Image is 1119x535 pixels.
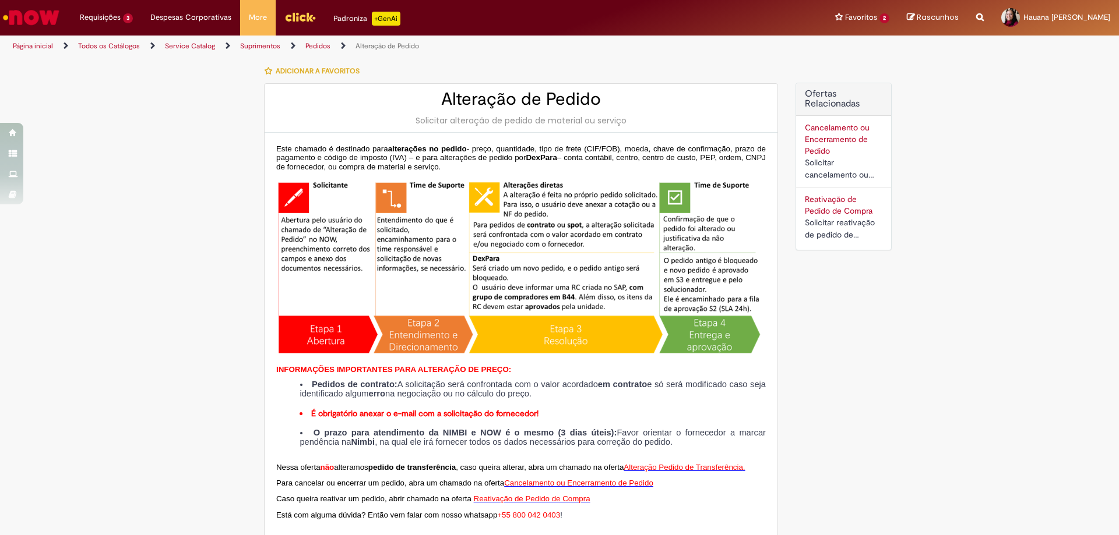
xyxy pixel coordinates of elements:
[879,13,889,23] span: 2
[351,437,375,447] strong: Nimbi
[474,494,590,503] span: Reativação de Pedido de Compra
[312,380,397,389] strong: Pedidos de contrato:
[300,428,766,447] li: Favor orientar o fornecedor a marcar pendência na , na qual ele irá fornecer todos os dados neces...
[276,494,471,503] span: Caso queira reativar um pedido, abrir chamado na oferta
[504,479,653,487] span: Cancelamento ou Encerramento de Pedido
[805,217,882,241] div: Solicitar reativação de pedido de compra cancelado ou bloqueado.
[796,83,892,250] div: Ofertas Relacionadas
[497,511,560,519] span: +55 800 042 0403
[560,511,562,519] span: !
[9,36,737,57] ul: Trilhas de página
[123,13,133,23] span: 3
[150,12,231,23] span: Despesas Corporativas
[249,12,267,23] span: More
[276,479,504,487] span: Para cancelar ou encerrar um pedido, abra um chamado na oferta
[276,511,497,519] span: Está com alguma dúvida? Então vem falar com nosso whatsapp
[276,144,388,153] span: Este chamado é destinado para
[276,463,321,472] span: Nessa oferta
[805,157,882,181] div: Solicitar cancelamento ou encerramento de Pedido.
[311,408,539,419] strong: É obrigatório anexar o e-mail com a solicitação do fornecedor!
[240,41,280,51] a: Suprimentos
[334,463,624,472] span: alteramos , caso queira alterar, abra um chamado na oferta
[624,463,743,472] span: Alteração Pedido de Transferência
[1023,12,1110,22] span: Hauana [PERSON_NAME]
[333,12,400,26] div: Padroniza
[805,122,870,156] a: Cancelamento ou Encerramento de Pedido
[388,144,467,153] span: alterações no pedido
[13,41,53,51] a: Página inicial
[276,365,511,374] span: INFORMAÇÕES IMPORTANTES PARA ALTERAÇÃO DE PREÇO:
[80,12,121,23] span: Requisições
[78,41,140,51] a: Todos os Catálogos
[372,12,400,26] p: +GenAi
[368,463,456,472] strong: pedido de transferência
[321,463,335,472] span: não
[276,90,766,109] h2: Alteração de Pedido
[276,153,766,171] span: – conta contábil, centro, centro de custo, PEP, ordem, CNPJ de fornecedor, ou compra de material ...
[276,66,360,76] span: Adicionar a Favoritos
[907,12,959,23] a: Rascunhos
[504,477,653,487] a: Cancelamento ou Encerramento de Pedido
[284,8,316,26] img: click_logo_yellow_360x200.png
[743,463,745,472] span: .
[300,380,766,398] li: A solicitação será confrontada com o valor acordado e só será modificado caso seja identificado a...
[598,380,647,389] strong: em contrato
[314,428,617,437] strong: O prazo para atendimento da NIMBI e NOW é o mesmo (3 dias úteis):
[474,493,590,503] a: Reativação de Pedido de Compra
[917,12,959,23] span: Rascunhos
[305,41,330,51] a: Pedidos
[845,12,877,23] span: Favoritos
[1,6,61,29] img: ServiceNow
[805,89,882,109] h2: Ofertas Relacionadas
[805,194,872,216] a: Reativação de Pedido de Compra
[165,41,215,51] a: Service Catalog
[624,462,743,472] a: Alteração Pedido de Transferência
[276,144,766,162] span: - preço, quantidade, tipo de frete (CIF/FOB), moeda, chave de confirmação, prazo de pagamento e c...
[526,153,557,162] span: DexPara
[369,389,386,398] strong: erro
[356,41,419,51] a: Alteração de Pedido
[276,115,766,126] div: Solicitar alteração de pedido de material ou serviço
[264,59,366,83] button: Adicionar a Favoritos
